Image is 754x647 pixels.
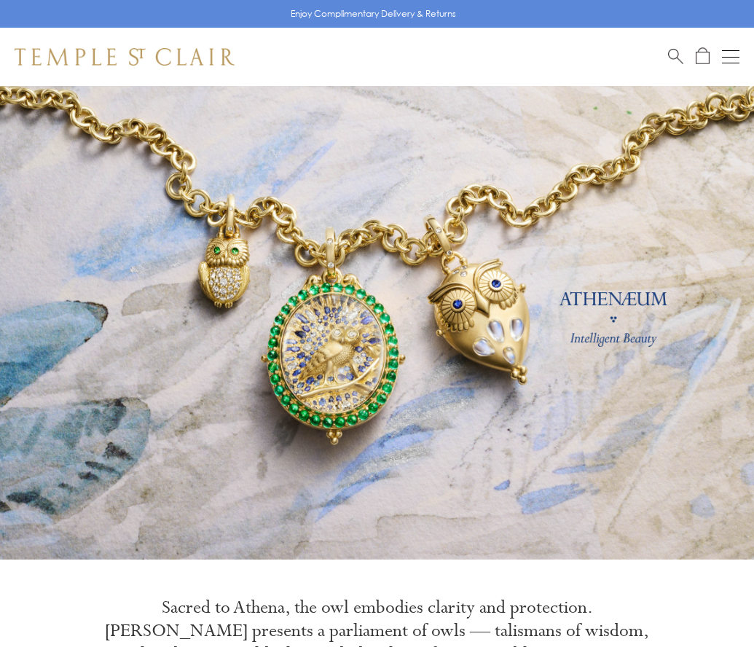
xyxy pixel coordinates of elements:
p: Enjoy Complimentary Delivery & Returns [291,7,456,21]
button: Open navigation [722,48,739,66]
a: Open Shopping Bag [696,47,710,66]
img: Temple St. Clair [15,48,235,66]
a: Search [668,47,683,66]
